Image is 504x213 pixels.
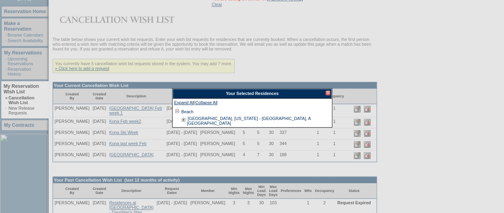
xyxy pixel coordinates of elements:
div: | [174,100,330,107]
a: Collapse All [195,100,218,107]
div: Your Selected Residences [173,89,332,99]
a: Expand All [174,100,194,107]
a: Beach [181,109,193,114]
a: [GEOGRAPHIC_DATA], [US_STATE] - [GEOGRAPHIC_DATA], A [GEOGRAPHIC_DATA] [187,116,311,126]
